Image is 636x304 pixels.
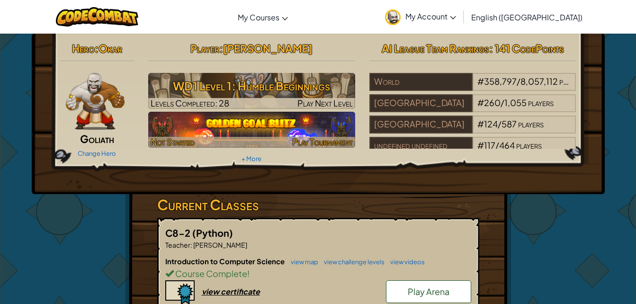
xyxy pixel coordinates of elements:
a: view map [286,258,318,266]
span: : [190,241,192,249]
span: 358,797 [484,76,517,87]
h3: Current Classes [157,194,479,215]
span: players [518,118,544,129]
span: Not Started [151,136,195,147]
span: 8,057,112 [520,76,558,87]
span: / [517,76,520,87]
span: C8-2 [165,227,192,239]
span: ! [247,268,250,279]
a: My Account [380,2,461,32]
span: Player [190,42,219,55]
img: CodeCombat logo [56,7,139,27]
span: Goliath [80,132,114,145]
a: Change Hero [78,150,116,157]
span: players [559,76,585,87]
span: English ([GEOGRAPHIC_DATA]) [471,12,582,22]
span: 587 [502,118,517,129]
img: goliath-pose.png [66,73,125,130]
span: Levels Completed: 28 [151,98,229,108]
span: : [219,42,223,55]
a: English ([GEOGRAPHIC_DATA]) [466,4,587,30]
span: / [495,140,499,151]
a: Not StartedPlay Tournament [148,112,355,148]
span: (Python) [192,227,233,239]
a: Play Next Level [148,73,355,109]
span: players [528,97,554,108]
a: undefined undefined#117/464players [369,146,576,157]
span: : [95,42,99,55]
a: [GEOGRAPHIC_DATA]#124/587players [369,125,576,135]
span: Okar [99,42,122,55]
span: : 141 CodePoints [489,42,564,55]
span: Play Tournament [292,136,353,147]
img: Golden Goal [148,112,355,148]
span: Play Next Level [297,98,353,108]
span: / [501,97,504,108]
a: World#358,797/8,057,112players [369,82,576,93]
a: + More [242,155,261,162]
span: # [477,76,484,87]
span: 464 [499,140,515,151]
div: World [369,73,473,91]
div: view certificate [202,286,260,296]
span: [PERSON_NAME] [192,241,247,249]
div: undefined undefined [369,137,473,155]
a: My Courses [233,4,293,30]
span: Hero [72,42,95,55]
span: [PERSON_NAME] [223,42,313,55]
span: AI League Team Rankings [382,42,489,55]
span: # [477,97,484,108]
span: My Courses [238,12,279,22]
a: view challenge levels [319,258,385,266]
span: Course Complete [174,268,247,279]
img: WD1 Level 1: Humble Beginnings [148,73,355,109]
h3: WD1 Level 1: Humble Beginnings [148,75,355,97]
span: My Account [405,11,456,21]
span: / [498,118,502,129]
span: 124 [484,118,498,129]
div: [GEOGRAPHIC_DATA] [369,94,473,112]
a: [GEOGRAPHIC_DATA]#260/1,055players [369,103,576,114]
span: 260 [484,97,501,108]
span: Introduction to Computer Science [165,257,286,266]
span: 117 [484,140,495,151]
span: Teacher [165,241,190,249]
a: view videos [385,258,425,266]
span: 1,055 [504,97,527,108]
img: avatar [385,9,401,25]
div: [GEOGRAPHIC_DATA] [369,116,473,134]
span: # [477,118,484,129]
span: players [516,140,542,151]
a: view certificate [165,286,260,296]
span: # [477,140,484,151]
span: Play Arena [408,286,449,297]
